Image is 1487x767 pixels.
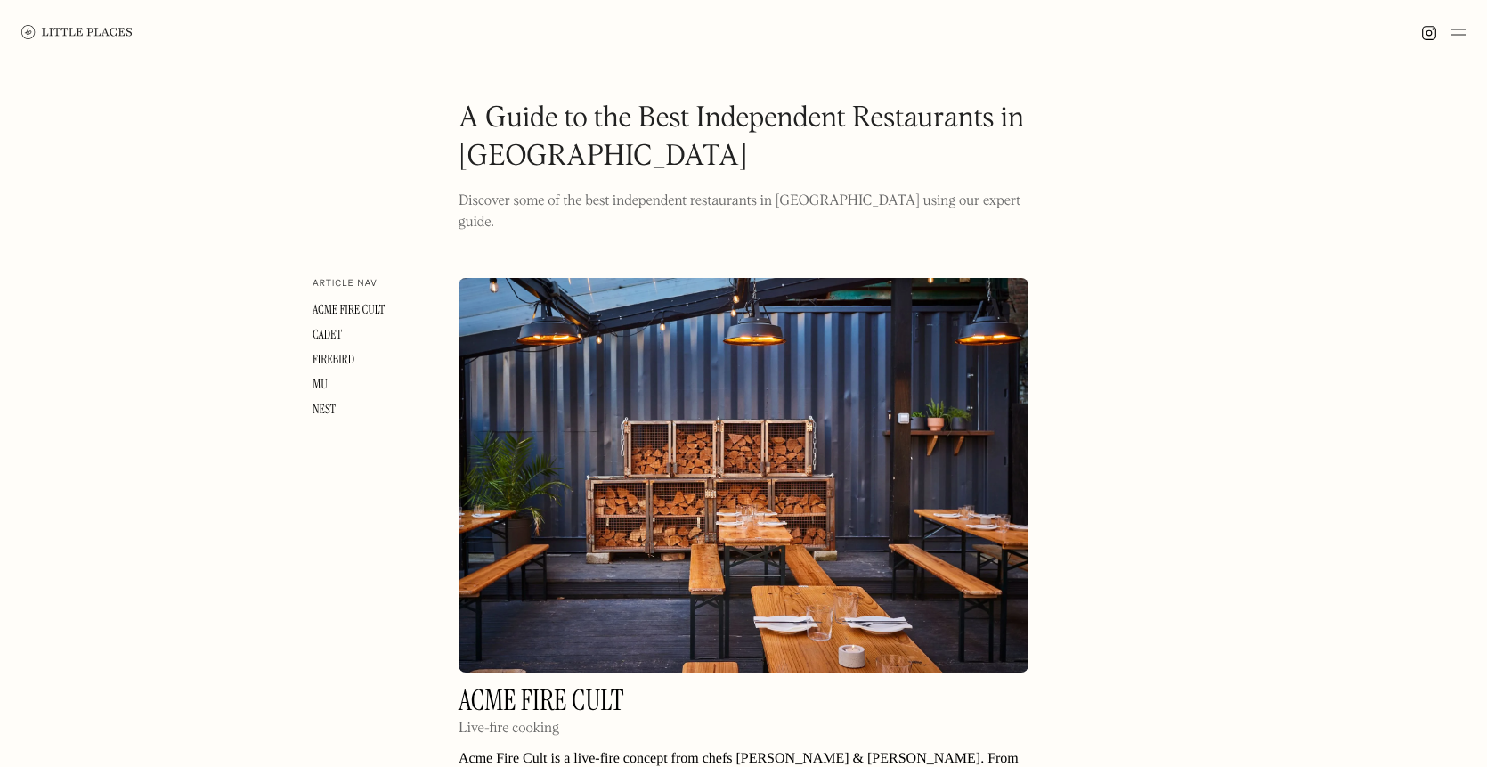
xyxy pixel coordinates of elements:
a: Acme Fire Cult [313,302,385,318]
a: mu [313,377,328,393]
p: Discover some of the best independent restaurants in [GEOGRAPHIC_DATA] using our expert guide. [459,191,1028,233]
h2: Acme Fire Cult [459,687,624,714]
p: Live-fire cooking [459,718,624,739]
a: Acme Fire CultLive-fire cooking [459,687,624,748]
a: Firebird [313,352,354,368]
a: Nest [313,402,336,418]
h1: A Guide to the Best Independent Restaurants in [GEOGRAPHIC_DATA] [459,100,1028,176]
div: Article nav [313,278,378,290]
a: Cadet [313,327,342,343]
